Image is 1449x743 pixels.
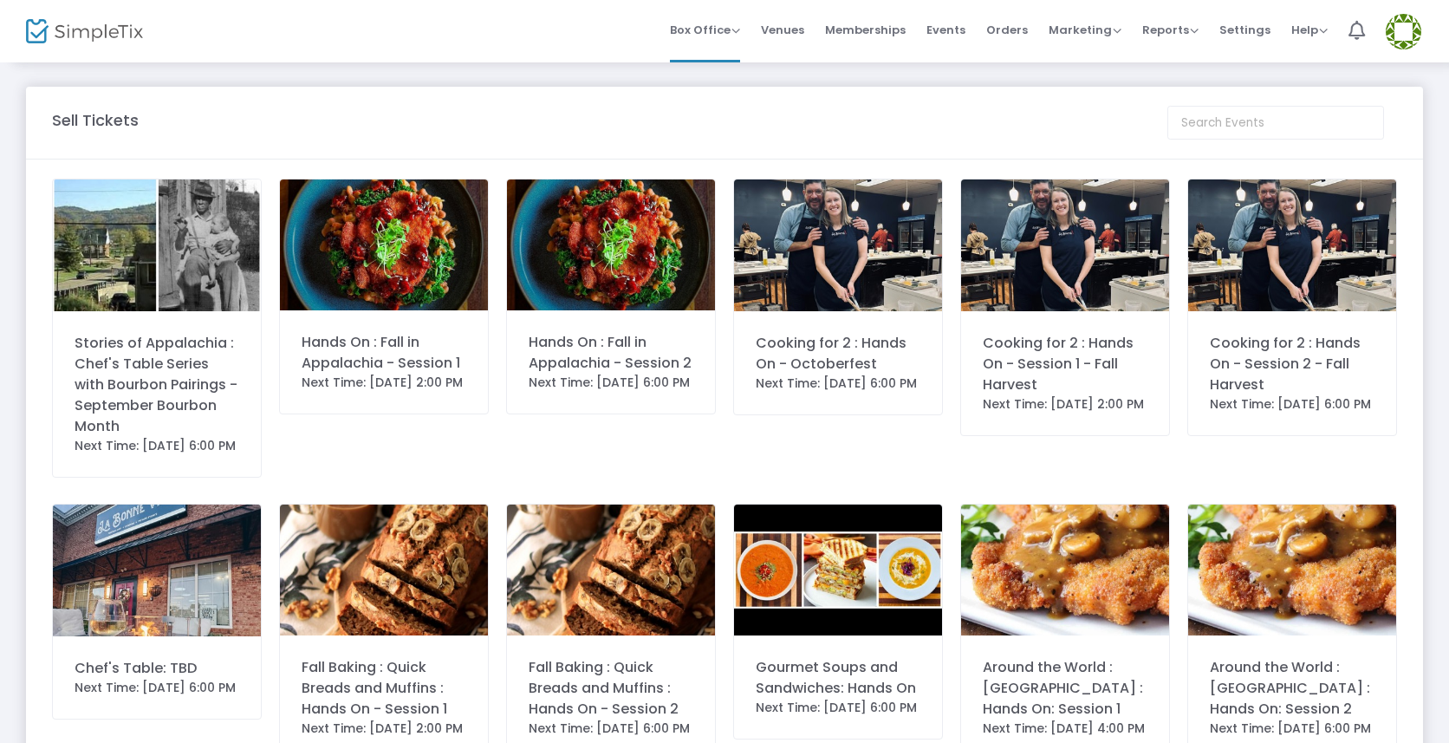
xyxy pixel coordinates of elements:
[961,179,1169,311] img: 638889586692656324638859585604007917cutecouple.jpeg
[1210,657,1374,720] div: Around the World : [GEOGRAPHIC_DATA] : Hands On: Session 2
[983,720,1147,738] div: Next Time: [DATE] 4:00 PM
[53,179,261,311] img: 638877525319041032appalachianstories.jpg
[1291,22,1328,38] span: Help
[1188,505,1396,635] img: 638889613324548422germany.jpg
[1210,395,1374,414] div: Next Time: [DATE] 6:00 PM
[507,505,715,635] img: 638889595330897142fallbaking.jpg
[756,333,920,375] div: Cooking for 2 : Hands On - Octoberfest
[75,658,239,679] div: Chef's Table: TBD
[52,108,139,132] m-panel-title: Sell Tickets
[529,374,693,392] div: Next Time: [DATE] 6:00 PM
[302,332,466,374] div: Hands On : Fall in Appalachia - Session 1
[986,8,1028,52] span: Orders
[1049,22,1121,38] span: Marketing
[961,505,1169,635] img: germany.jpg
[302,720,466,738] div: Next Time: [DATE] 2:00 PM
[670,22,740,38] span: Box Office
[756,699,920,717] div: Next Time: [DATE] 6:00 PM
[734,179,942,311] img: 638889584571538530638859585604007917cutecouple.jpeg
[280,179,488,310] img: Appalachiandinner.jpeg
[53,505,261,636] img: 638889590712191304638859592315042301638747976209478327appalachia.jpg
[302,374,466,392] div: Next Time: [DATE] 2:00 PM
[1210,333,1374,395] div: Cooking for 2 : Hands On - Session 2 - Fall Harvest
[983,395,1147,414] div: Next Time: [DATE] 2:00 PM
[756,375,920,393] div: Next Time: [DATE] 6:00 PM
[75,333,239,437] div: Stories of Appalachia : Chef's Table Series with Bourbon Pairings - September Bourbon Month
[1219,8,1270,52] span: Settings
[1188,179,1396,311] img: 638889588067896848638859585604007917cutecouple.jpeg
[734,505,942,635] img: soupsandsammie.jpg
[926,8,965,52] span: Events
[280,505,488,635] img: fallbaking.jpg
[761,8,804,52] span: Venues
[75,437,239,455] div: Next Time: [DATE] 6:00 PM
[1167,106,1384,140] input: Search Events
[983,657,1147,720] div: Around the World : [GEOGRAPHIC_DATA] : Hands On: Session 1
[1210,720,1374,738] div: Next Time: [DATE] 6:00 PM
[529,720,693,738] div: Next Time: [DATE] 6:00 PM
[75,679,239,697] div: Next Time: [DATE] 6:00 PM
[529,657,693,720] div: Fall Baking : Quick Breads and Muffins : Hands On - Session 2
[302,657,466,720] div: Fall Baking : Quick Breads and Muffins : Hands On - Session 1
[529,332,693,374] div: Hands On : Fall in Appalachia - Session 2
[825,8,906,52] span: Memberships
[756,657,920,699] div: Gourmet Soups and Sandwiches: Hands On
[983,333,1147,395] div: Cooking for 2 : Hands On - Session 1 - Fall Harvest
[1142,22,1199,38] span: Reports
[507,179,715,310] img: 638877534162218461Appalachiandinner.jpeg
